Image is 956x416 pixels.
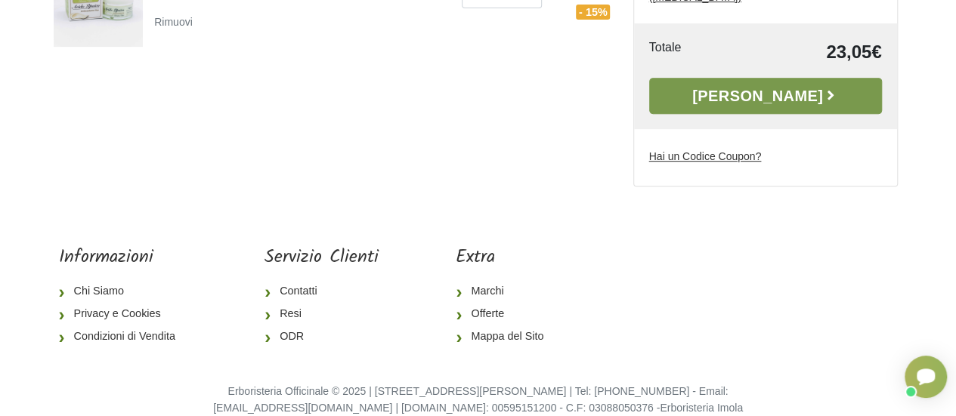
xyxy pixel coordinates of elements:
[649,39,735,66] td: Totale
[265,247,379,269] h5: Servizio Clienti
[59,247,187,269] h5: Informazioni
[456,303,555,325] a: Offerte
[649,78,882,114] a: [PERSON_NAME]
[633,247,897,300] iframe: fb:page Facebook Social Plugin
[59,280,187,303] a: Chi Siamo
[154,16,193,28] small: Rimuovi
[265,280,379,303] a: Contatti
[59,303,187,325] a: Privacy e Cookies
[154,12,199,31] a: Rimuovi
[649,150,762,162] u: Hai un Codice Coupon?
[456,247,555,269] h5: Extra
[213,385,743,414] small: Erboristeria Officinale © 2025 | [STREET_ADDRESS][PERSON_NAME] | Tel: [PHONE_NUMBER] - Email: [EM...
[265,325,379,348] a: ODR
[576,5,611,20] span: - 15%
[905,356,947,398] iframe: Smartsupp widget button
[649,149,762,165] label: Hai un Codice Coupon?
[735,39,882,66] td: 23,05€
[456,280,555,303] a: Marchi
[660,402,743,414] a: Erboristeria Imola
[59,325,187,348] a: Condizioni di Vendita
[265,303,379,325] a: Resi
[456,325,555,348] a: Mappa del Sito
